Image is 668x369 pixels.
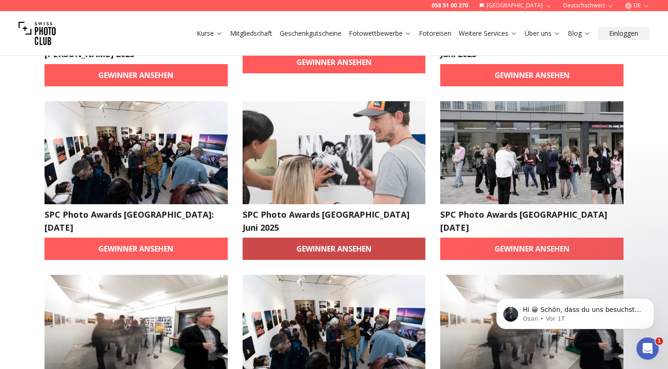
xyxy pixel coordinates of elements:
a: Fotowettbewerbe [349,29,411,38]
button: Kurse [193,27,226,40]
button: Geschenkgutscheine [276,27,345,40]
a: Kurse [197,29,223,38]
a: Über uns [525,29,560,38]
img: Swiss photo club [19,15,56,52]
img: SPC Photo Awards Geneva: June 2025 [45,101,228,204]
iframe: Intercom live chat [636,337,659,360]
a: Gewinner ansehen [243,238,426,260]
a: Fotoreisen [419,29,451,38]
a: Gewinner ansehen [45,238,228,260]
img: SPC Photo Awards BERLIN May 2025 [440,101,623,204]
button: Fotowettbewerbe [345,27,415,40]
a: Mitgliedschaft [230,29,272,38]
button: Einloggen [598,27,649,40]
button: Über uns [521,27,564,40]
button: Fotoreisen [415,27,455,40]
a: Gewinner ansehen [440,64,623,86]
a: Gewinner ansehen [243,51,426,73]
a: Weitere Services [459,29,517,38]
a: Gewinner ansehen [440,238,623,260]
iframe: Intercom notifications Nachricht [482,279,668,344]
a: Geschenkgutscheine [280,29,341,38]
h2: SPC Photo Awards [GEOGRAPHIC_DATA] [DATE] [440,208,623,234]
a: Blog [568,29,591,38]
h2: SPC Photo Awards [GEOGRAPHIC_DATA] Juni 2025 [243,208,426,234]
button: Blog [564,27,594,40]
img: SPC Photo Awards WIEN Juni 2025 [243,101,426,204]
button: Mitgliedschaft [226,27,276,40]
span: 1 [655,337,663,345]
a: Gewinner ansehen [45,64,228,86]
button: Weitere Services [455,27,521,40]
h2: SPC Photo Awards [GEOGRAPHIC_DATA]: [DATE] [45,208,228,234]
a: 058 51 00 270 [431,2,468,9]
